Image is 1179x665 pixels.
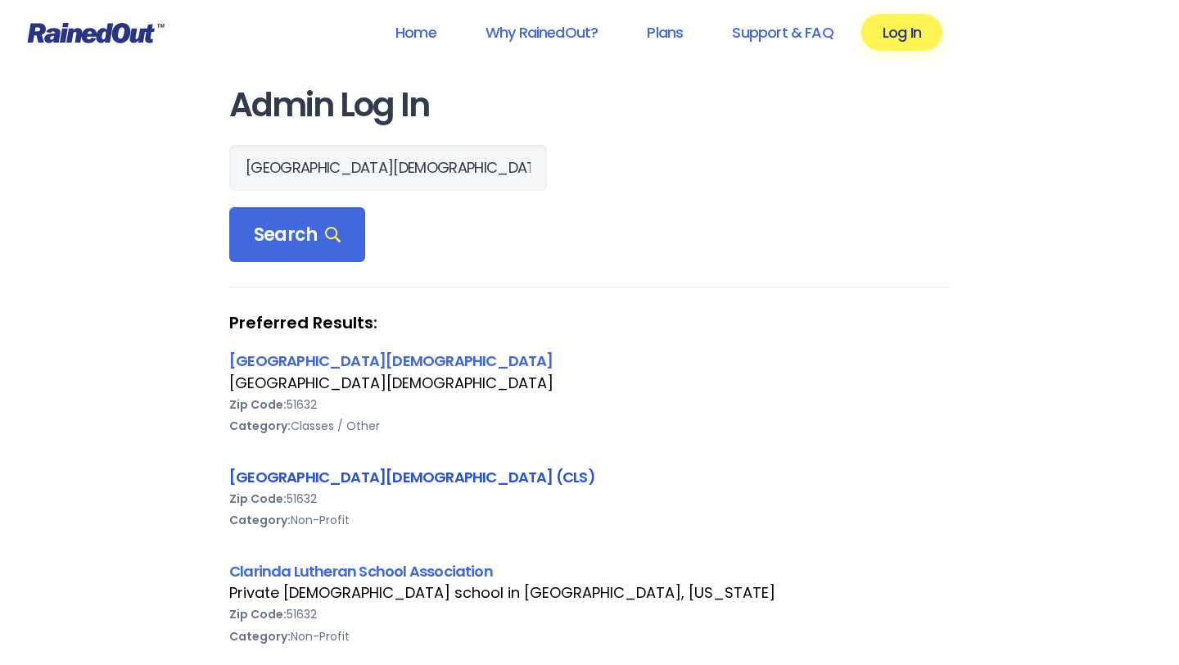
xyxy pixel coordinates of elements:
div: Non-Profit [229,509,950,531]
a: Clarinda Lutheran School Association [229,561,493,581]
div: [GEOGRAPHIC_DATA][DEMOGRAPHIC_DATA] (CLS) [229,466,950,488]
div: 51632 [229,488,950,509]
a: [GEOGRAPHIC_DATA][DEMOGRAPHIC_DATA] (CLS) [229,467,595,487]
b: Zip Code: [229,491,287,507]
div: Classes / Other [229,415,950,437]
input: Search Orgs… [229,145,547,191]
div: 51632 [229,604,950,625]
a: Why RainedOut? [464,14,620,51]
a: Support & FAQ [711,14,854,51]
strong: Preferred Results: [229,312,950,333]
div: Non-Profit [229,626,950,647]
div: [GEOGRAPHIC_DATA][DEMOGRAPHIC_DATA] [229,373,950,394]
b: Category: [229,418,291,434]
div: Private [DEMOGRAPHIC_DATA] school in [GEOGRAPHIC_DATA], [US_STATE] [229,582,950,604]
a: Plans [626,14,704,51]
b: Category: [229,628,291,645]
a: Log In [861,14,942,51]
b: Zip Code: [229,396,287,413]
div: Clarinda Lutheran School Association [229,560,950,582]
div: 51632 [229,394,950,415]
b: Zip Code: [229,606,287,622]
a: Home [374,14,458,51]
a: [GEOGRAPHIC_DATA][DEMOGRAPHIC_DATA] [229,351,553,371]
span: Search [254,224,341,247]
div: [GEOGRAPHIC_DATA][DEMOGRAPHIC_DATA] [229,350,950,372]
b: Category: [229,512,291,528]
div: Search [229,207,365,263]
h1: Admin Log In [229,87,950,124]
